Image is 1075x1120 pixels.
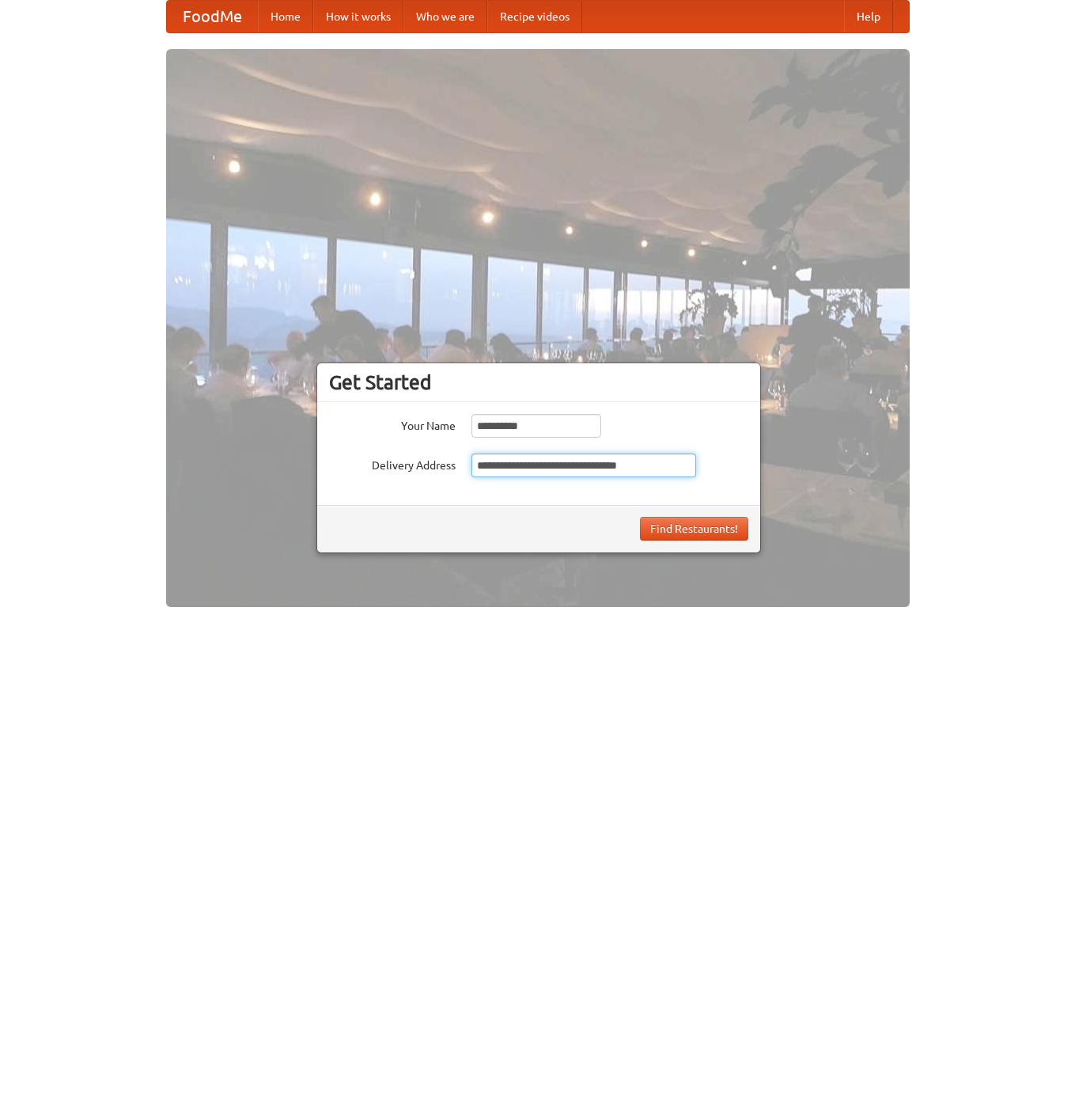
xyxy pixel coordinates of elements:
a: Help [844,1,893,32]
label: Your Name [329,414,456,434]
a: Recipe videos [487,1,582,32]
a: Home [258,1,313,32]
button: Find Restaurants! [640,517,748,541]
a: FoodMe [167,1,258,32]
a: How it works [313,1,403,32]
h3: Get Started [329,370,748,394]
label: Delivery Address [329,454,456,473]
a: Who we are [403,1,487,32]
